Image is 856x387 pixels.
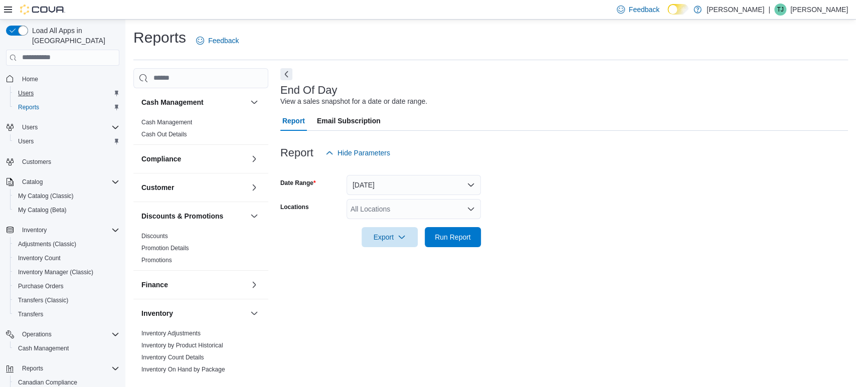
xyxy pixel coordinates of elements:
[10,189,123,203] button: My Catalog (Classic)
[141,182,174,192] h3: Customer
[14,266,119,278] span: Inventory Manager (Classic)
[141,280,168,290] h3: Finance
[18,103,39,111] span: Reports
[347,175,481,195] button: [DATE]
[368,227,412,247] span: Export
[141,118,192,126] span: Cash Management
[18,282,64,290] span: Purchase Orders
[768,4,770,16] p: |
[248,210,260,222] button: Discounts & Promotions
[2,361,123,375] button: Reports
[18,156,55,168] a: Customers
[14,204,71,216] a: My Catalog (Beta)
[467,205,475,213] button: Open list of options
[10,86,123,100] button: Users
[141,330,201,337] a: Inventory Adjustments
[2,154,123,169] button: Customers
[14,87,38,99] a: Users
[14,294,72,306] a: Transfers (Classic)
[2,72,123,86] button: Home
[18,362,119,374] span: Reports
[208,36,239,46] span: Feedback
[141,257,172,264] a: Promotions
[2,175,123,189] button: Catalog
[10,237,123,251] button: Adjustments (Classic)
[280,179,316,187] label: Date Range
[14,342,119,354] span: Cash Management
[280,68,292,80] button: Next
[280,147,313,159] h3: Report
[141,354,204,361] a: Inventory Count Details
[22,158,51,166] span: Customers
[14,204,119,216] span: My Catalog (Beta)
[248,307,260,319] button: Inventory
[2,223,123,237] button: Inventory
[14,252,119,264] span: Inventory Count
[141,154,246,164] button: Compliance
[18,224,119,236] span: Inventory
[10,307,123,321] button: Transfers
[141,329,201,337] span: Inventory Adjustments
[141,341,223,349] span: Inventory by Product Historical
[18,206,67,214] span: My Catalog (Beta)
[18,176,47,188] button: Catalog
[18,89,34,97] span: Users
[133,116,268,144] div: Cash Management
[18,362,47,374] button: Reports
[141,256,172,264] span: Promotions
[141,97,204,107] h3: Cash Management
[282,111,305,131] span: Report
[777,4,783,16] span: TJ
[18,73,119,85] span: Home
[14,101,43,113] a: Reports
[141,211,246,221] button: Discounts & Promotions
[14,238,119,250] span: Adjustments (Classic)
[18,121,42,133] button: Users
[18,137,34,145] span: Users
[10,279,123,293] button: Purchase Orders
[18,378,77,386] span: Canadian Compliance
[18,310,43,318] span: Transfers
[14,342,73,354] a: Cash Management
[20,5,65,15] img: Cova
[629,5,659,15] span: Feedback
[141,233,168,240] a: Discounts
[10,100,123,114] button: Reports
[141,365,225,373] span: Inventory On Hand by Package
[248,181,260,193] button: Customer
[133,230,268,270] div: Discounts & Promotions
[774,4,786,16] div: TJ Jacobs
[425,227,481,247] button: Run Report
[22,226,47,234] span: Inventory
[141,366,225,373] a: Inventory On Hand by Package
[141,154,181,164] h3: Compliance
[14,294,119,306] span: Transfers (Classic)
[141,119,192,126] a: Cash Management
[790,4,848,16] p: [PERSON_NAME]
[435,232,471,242] span: Run Report
[14,252,65,264] a: Inventory Count
[141,182,246,192] button: Customer
[22,123,38,131] span: Users
[141,378,222,385] a: Inventory On Hand by Product
[280,96,427,107] div: View a sales snapshot for a date or date range.
[667,4,689,15] input: Dark Mode
[248,153,260,165] button: Compliance
[141,308,246,318] button: Inventory
[14,135,119,147] span: Users
[14,266,97,278] a: Inventory Manager (Classic)
[10,134,123,148] button: Users
[10,265,123,279] button: Inventory Manager (Classic)
[141,130,187,138] span: Cash Out Details
[141,353,204,361] span: Inventory Count Details
[14,280,68,292] a: Purchase Orders
[141,211,223,221] h3: Discounts & Promotions
[14,135,38,147] a: Users
[18,176,119,188] span: Catalog
[22,330,52,338] span: Operations
[14,190,78,202] a: My Catalog (Classic)
[141,308,173,318] h3: Inventory
[18,328,56,340] button: Operations
[18,240,76,248] span: Adjustments (Classic)
[14,280,119,292] span: Purchase Orders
